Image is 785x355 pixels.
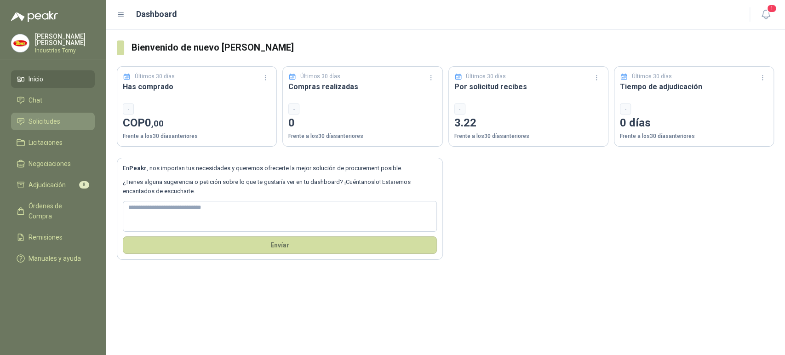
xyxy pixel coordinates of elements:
p: COP [123,115,271,132]
p: Últimos 30 días [135,72,175,81]
img: Company Logo [11,34,29,52]
button: 1 [757,6,774,23]
img: Logo peakr [11,11,58,22]
a: Órdenes de Compra [11,197,95,225]
span: Manuales y ayuda [29,253,81,263]
p: 3.22 [454,115,602,132]
span: Chat [29,95,42,105]
p: ¿Tienes alguna sugerencia o petición sobre lo que te gustaría ver en tu dashboard? ¡Cuéntanoslo! ... [123,177,437,196]
a: Remisiones [11,229,95,246]
span: 1 [767,4,777,13]
h3: Por solicitud recibes [454,81,602,92]
p: Frente a los 30 días anteriores [123,132,271,141]
button: Envíar [123,236,437,254]
span: Negociaciones [29,159,71,169]
p: Frente a los 30 días anteriores [620,132,768,141]
div: - [123,103,134,115]
p: Industrias Tomy [35,48,95,53]
p: Frente a los 30 días anteriores [288,132,436,141]
span: ,00 [151,118,164,129]
span: Licitaciones [29,137,63,148]
a: Chat [11,92,95,109]
p: 0 días [620,115,768,132]
a: Licitaciones [11,134,95,151]
span: Solicitudes [29,116,60,126]
div: - [620,103,631,115]
p: 0 [288,115,436,132]
p: Frente a los 30 días anteriores [454,132,602,141]
p: Últimos 30 días [466,72,506,81]
a: Negociaciones [11,155,95,172]
span: 0 [145,116,164,129]
a: Solicitudes [11,113,95,130]
p: Últimos 30 días [631,72,671,81]
p: En , nos importan tus necesidades y queremos ofrecerte la mejor solución de procurement posible. [123,164,437,173]
span: Órdenes de Compra [29,201,86,221]
p: [PERSON_NAME] [PERSON_NAME] [35,33,95,46]
h3: Compras realizadas [288,81,436,92]
p: Últimos 30 días [300,72,340,81]
span: 8 [79,181,89,189]
h3: Tiempo de adjudicación [620,81,768,92]
a: Adjudicación8 [11,176,95,194]
span: Remisiones [29,232,63,242]
b: Peakr [129,165,147,172]
h3: Has comprado [123,81,271,92]
h3: Bienvenido de nuevo [PERSON_NAME] [132,40,774,55]
div: - [288,103,299,115]
span: Adjudicación [29,180,66,190]
span: Inicio [29,74,43,84]
a: Inicio [11,70,95,88]
a: Manuales y ayuda [11,250,95,267]
h1: Dashboard [136,8,177,21]
div: - [454,103,465,115]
